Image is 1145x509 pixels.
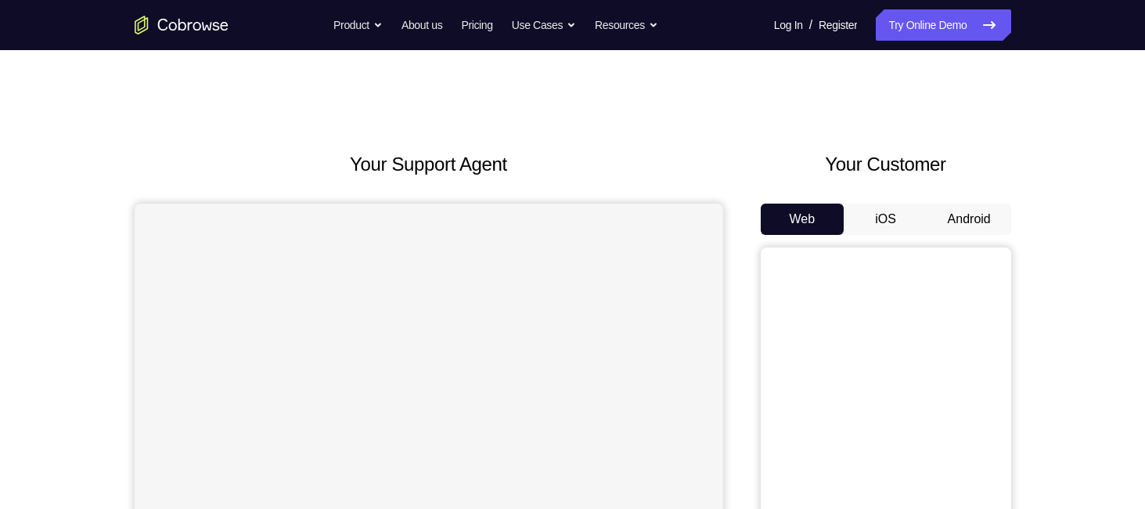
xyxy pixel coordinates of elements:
h2: Your Support Agent [135,150,723,179]
button: Web [761,204,844,235]
a: Log In [774,9,803,41]
a: About us [401,9,442,41]
button: Android [927,204,1011,235]
button: Product [333,9,383,41]
h2: Your Customer [761,150,1011,179]
button: iOS [844,204,927,235]
span: / [809,16,812,34]
a: Try Online Demo [876,9,1010,41]
button: Use Cases [512,9,576,41]
a: Register [819,9,857,41]
a: Go to the home page [135,16,229,34]
a: Pricing [461,9,492,41]
button: Resources [595,9,658,41]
